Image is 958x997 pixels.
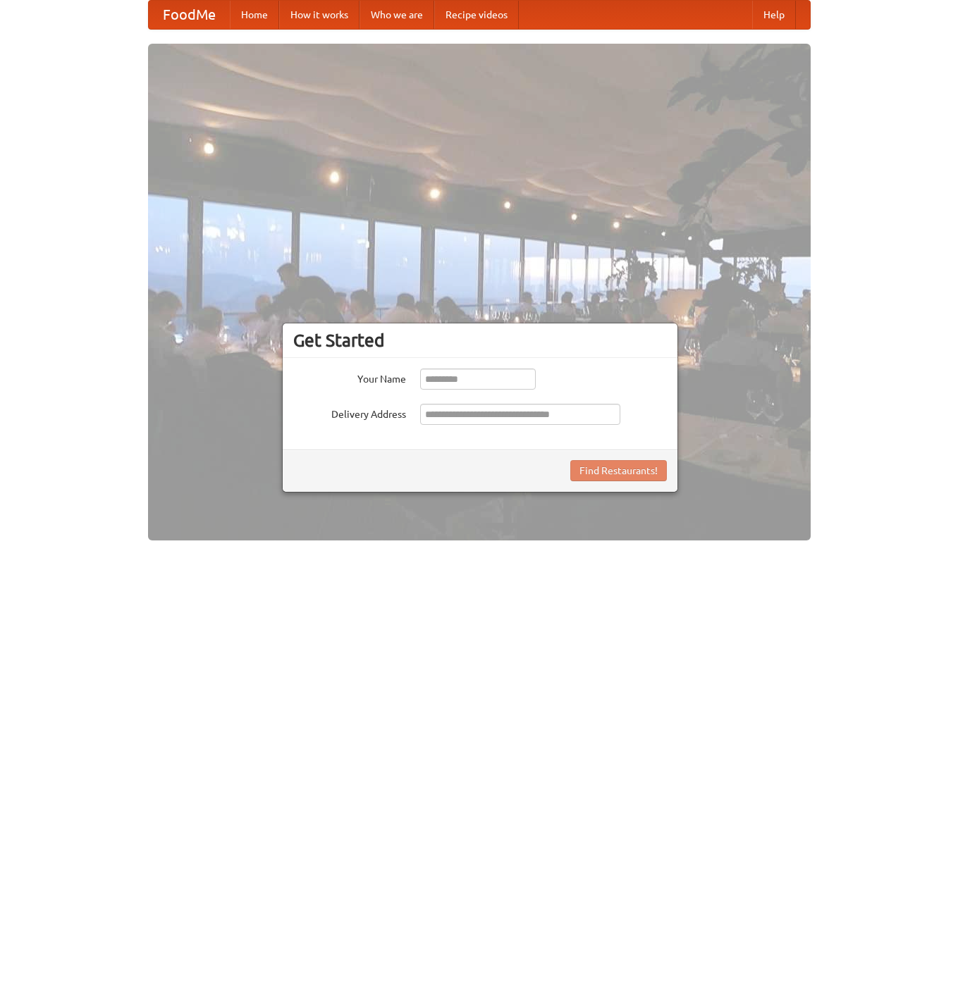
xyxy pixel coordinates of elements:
[360,1,434,29] a: Who we are
[293,369,406,386] label: Your Name
[230,1,279,29] a: Home
[279,1,360,29] a: How it works
[149,1,230,29] a: FoodMe
[752,1,796,29] a: Help
[293,330,667,351] h3: Get Started
[570,460,667,481] button: Find Restaurants!
[293,404,406,421] label: Delivery Address
[434,1,519,29] a: Recipe videos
